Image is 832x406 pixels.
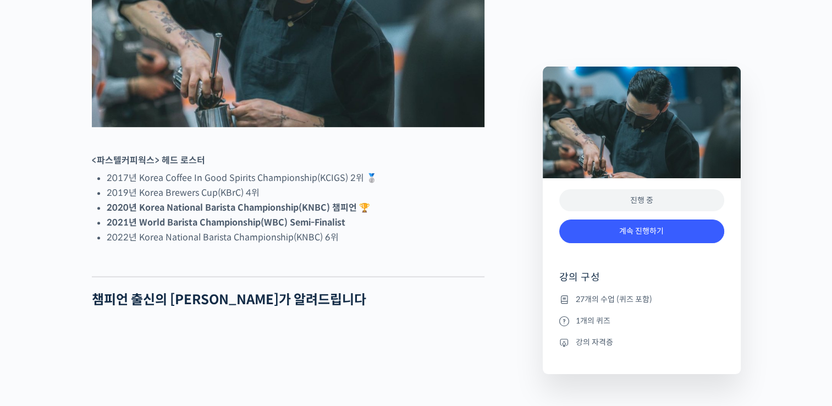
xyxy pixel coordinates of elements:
[73,315,142,342] a: 대화
[559,189,724,212] div: 진행 중
[107,185,484,200] li: 2019년 Korea Brewers Cup(KBrC) 4위
[92,155,205,166] strong: <파스텔커피웍스> 헤드 로스터
[107,230,484,245] li: 2022년 Korea National Barista Championship(KNBC) 6위
[107,171,484,185] li: 2017년 Korea Coffee In Good Spirits Championship(KCIGS) 2위 🥈
[559,314,724,327] li: 1개의 퀴즈
[101,332,114,341] span: 대화
[142,315,211,342] a: 설정
[559,220,724,243] a: 계속 진행하기
[107,217,345,228] strong: 2021년 World Barista Championship(WBC) Semi-Finalist
[559,271,724,293] h4: 강의 구성
[107,202,370,213] strong: 2020년 Korea National Barista Championship(KNBC) 챔피언 🏆
[559,336,724,349] li: 강의 자격증
[92,292,366,308] strong: 챔피언 출신의 [PERSON_NAME]가 알려드립니다
[35,331,41,340] span: 홈
[3,315,73,342] a: 홈
[559,293,724,306] li: 27개의 수업 (퀴즈 포함)
[170,331,183,340] span: 설정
